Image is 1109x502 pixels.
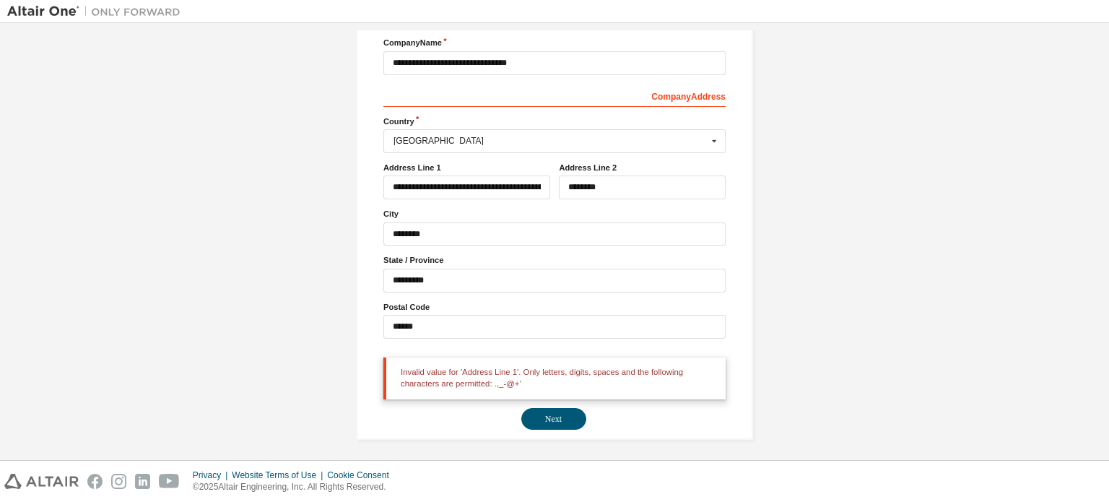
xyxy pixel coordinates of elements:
button: Next [521,408,586,430]
div: Company Address [383,84,726,107]
label: Country [383,116,726,127]
img: Altair One [7,4,188,19]
img: altair_logo.svg [4,474,79,489]
div: Cookie Consent [327,469,397,481]
img: facebook.svg [87,474,103,489]
img: linkedin.svg [135,474,150,489]
label: Address Line 2 [559,162,726,173]
p: © 2025 Altair Engineering, Inc. All Rights Reserved. [193,481,398,493]
label: Company Name [383,37,726,48]
label: Postal Code [383,301,726,313]
label: City [383,208,726,220]
label: Address Line 1 [383,162,550,173]
div: Invalid value for 'Address Line 1'. Only letters, digits, spaces and the following characters are... [383,358,726,400]
label: State / Province [383,254,726,266]
img: youtube.svg [159,474,180,489]
div: [GEOGRAPHIC_DATA] [393,137,708,145]
div: Website Terms of Use [232,469,327,481]
div: Privacy [193,469,232,481]
img: instagram.svg [111,474,126,489]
